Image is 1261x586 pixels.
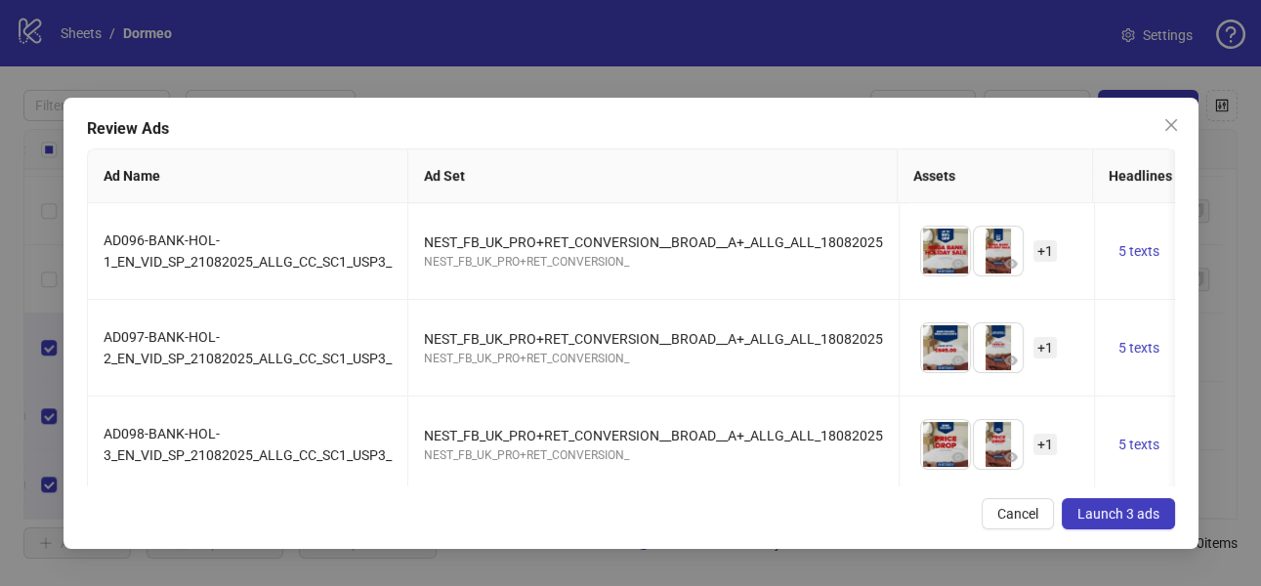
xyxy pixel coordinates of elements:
span: + 1 [1033,434,1057,455]
button: Preview [946,349,970,372]
span: AD097-BANK-HOL-2_EN_VID_SP_21082025_ALLG_CC_SC1_USP3_ [104,329,392,366]
span: Launch 3 ads [1076,506,1158,522]
span: close [1162,117,1178,133]
span: eye [951,354,965,367]
div: NEST_FB_UK_PRO+RET_CONVERSION__BROAD__A+_ALLG_ALL_18082025 [424,328,883,350]
img: Asset 2 [974,323,1023,372]
img: Asset 2 [974,227,1023,275]
button: Preview [946,252,970,275]
button: 5 texts [1111,336,1167,359]
img: Asset 1 [921,227,970,275]
span: 5 texts [1118,243,1159,259]
span: + 1 [1033,337,1057,358]
button: Preview [999,445,1023,469]
div: Review Ads [87,117,1175,141]
button: Preview [999,252,1023,275]
span: eye [1004,354,1018,367]
img: Asset 2 [974,420,1023,469]
button: 5 texts [1111,433,1167,456]
span: AD098-BANK-HOL-3_EN_VID_SP_21082025_ALLG_CC_SC1_USP3_ [104,426,392,463]
span: 5 texts [1118,437,1159,452]
span: + 1 [1033,240,1057,262]
div: NEST_FB_UK_PRO+RET_CONVERSION__BROAD__A+_ALLG_ALL_18082025 [424,425,883,446]
button: Preview [946,445,970,469]
span: eye [951,450,965,464]
span: 5 texts [1118,340,1159,356]
span: eye [1004,257,1018,271]
div: NEST_FB_UK_PRO+RET_CONVERSION__BROAD__A+_ALLG_ALL_18082025 [424,231,883,253]
button: Preview [999,349,1023,372]
span: eye [1004,450,1018,464]
button: Close [1155,109,1186,141]
img: Asset 1 [921,323,970,372]
img: Asset 1 [921,420,970,469]
span: AD096-BANK-HOL-1_EN_VID_SP_21082025_ALLG_CC_SC1_USP3_ [104,232,392,270]
div: NEST_FB_UK_PRO+RET_CONVERSION_ [424,350,883,368]
div: NEST_FB_UK_PRO+RET_CONVERSION_ [424,253,883,272]
th: Assets [897,149,1092,203]
button: 5 texts [1111,239,1167,263]
th: Ad Set [408,149,897,203]
th: Ad Name [88,149,408,203]
button: Launch 3 ads [1061,498,1174,529]
button: Cancel [981,498,1053,529]
span: Cancel [996,506,1037,522]
span: eye [951,257,965,271]
div: NEST_FB_UK_PRO+RET_CONVERSION_ [424,446,883,465]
